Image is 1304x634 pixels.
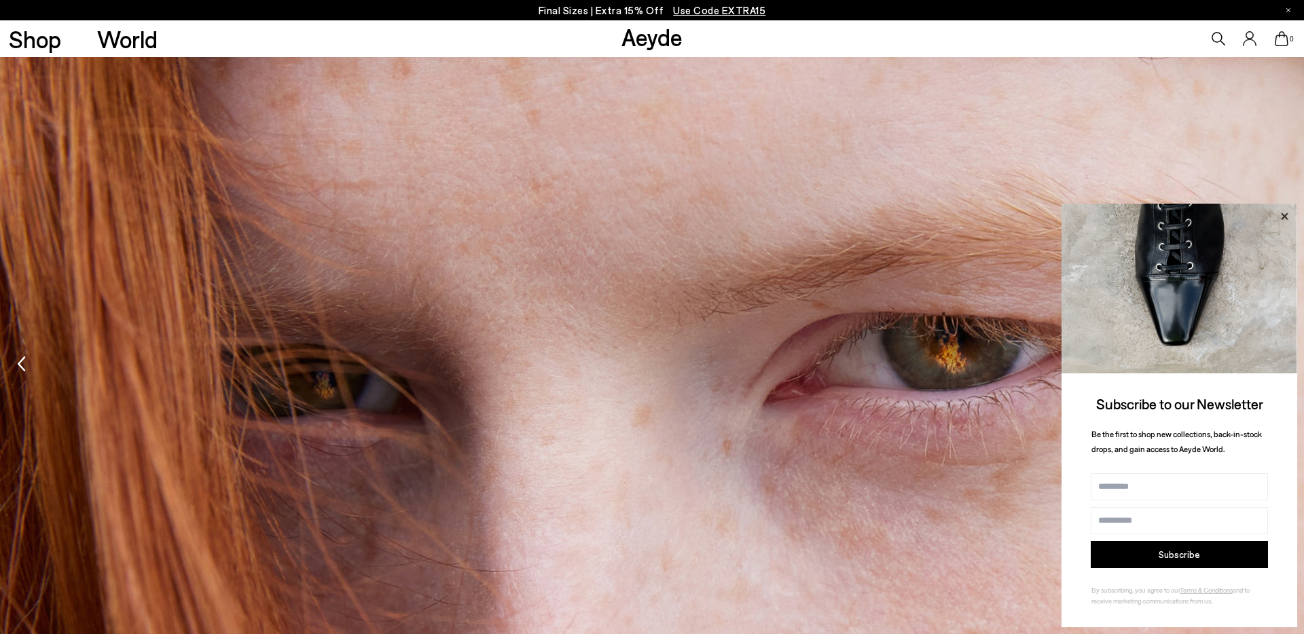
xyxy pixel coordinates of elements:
span: 0 [1288,35,1295,43]
span: By subscribing, you agree to our [1091,586,1180,594]
a: World [97,27,158,51]
span: Be the first to shop new collections, back-in-stock drops, and gain access to Aeyde World. [1091,429,1262,454]
a: Aeyde [621,22,683,51]
a: Terms & Conditions [1180,586,1233,594]
a: Shop [9,27,61,51]
button: Subscribe [1091,541,1268,568]
span: Subscribe to our Newsletter [1096,395,1263,412]
a: 0 [1275,31,1288,46]
span: Navigate to /collections/ss25-final-sizes [673,4,765,16]
div: Previous slide [18,349,26,383]
img: ca3f721fb6ff708a270709c41d776025.jpg [1062,204,1297,373]
p: Final Sizes | Extra 15% Off [539,2,766,19]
